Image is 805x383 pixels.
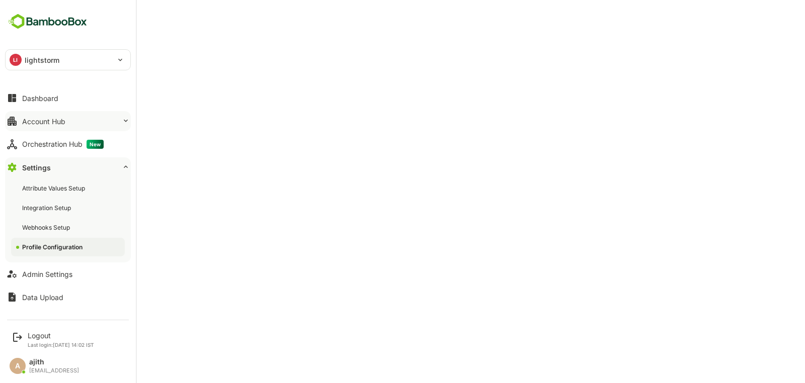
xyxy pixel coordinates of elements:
[5,12,90,31] img: BambooboxFullLogoMark.5f36c76dfaba33ec1ec1367b70bb1252.svg
[22,270,72,278] div: Admin Settings
[22,163,51,172] div: Settings
[6,50,130,70] div: LIlightstorm
[22,184,87,193] div: Attribute Values Setup
[10,358,26,374] div: A
[22,243,85,251] div: Profile Configuration
[22,293,63,302] div: Data Upload
[5,111,131,131] button: Account Hub
[87,140,104,149] span: New
[25,55,59,65] p: lightstorm
[10,54,22,66] div: LI
[5,157,131,177] button: Settings
[22,140,104,149] div: Orchestration Hub
[29,358,79,366] div: ajith
[29,367,79,374] div: [EMAIL_ADDRESS]
[28,342,94,348] p: Last login: [DATE] 14:02 IST
[5,287,131,307] button: Data Upload
[5,88,131,108] button: Dashboard
[22,204,73,212] div: Integration Setup
[22,94,58,103] div: Dashboard
[28,331,94,340] div: Logout
[22,117,65,126] div: Account Hub
[22,223,72,232] div: Webhooks Setup
[5,264,131,284] button: Admin Settings
[5,134,131,154] button: Orchestration HubNew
